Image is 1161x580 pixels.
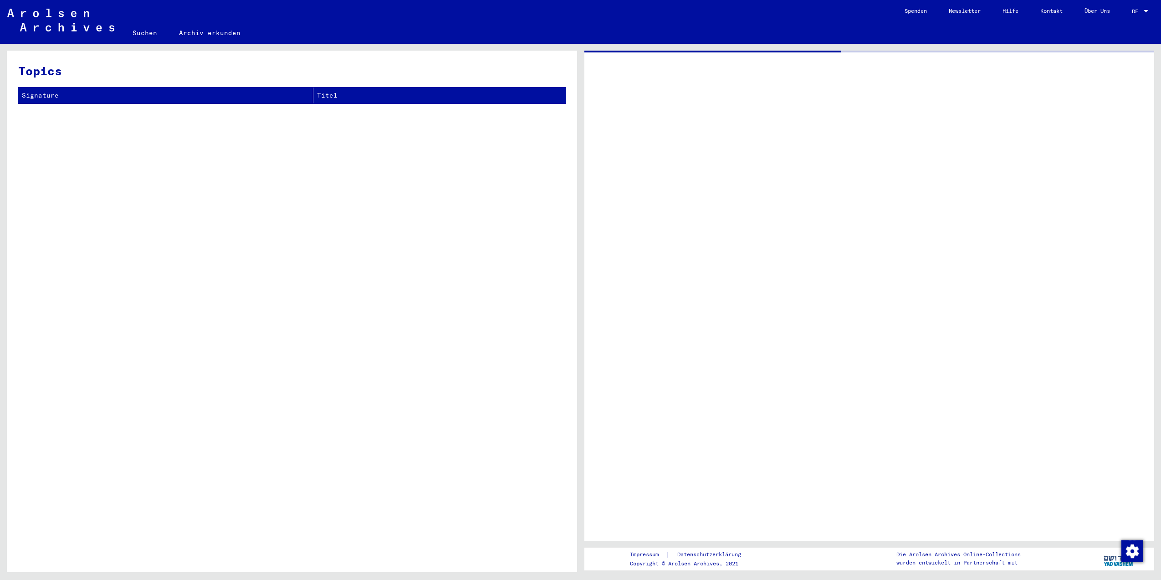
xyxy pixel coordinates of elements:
[313,88,566,104] th: Titel
[7,9,114,31] img: Arolsen_neg.svg
[896,550,1021,559] p: Die Arolsen Archives Online-Collections
[1132,8,1142,15] span: DE
[1102,547,1136,570] img: yv_logo.png
[18,88,313,104] th: Signature
[168,22,251,44] a: Archiv erkunden
[1121,540,1143,562] img: Zustimmung ändern
[18,62,565,80] h3: Topics
[670,550,752,559] a: Datenschutzerklärung
[630,550,752,559] div: |
[630,559,752,568] p: Copyright © Arolsen Archives, 2021
[896,559,1021,567] p: wurden entwickelt in Partnerschaft mit
[122,22,168,44] a: Suchen
[630,550,666,559] a: Impressum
